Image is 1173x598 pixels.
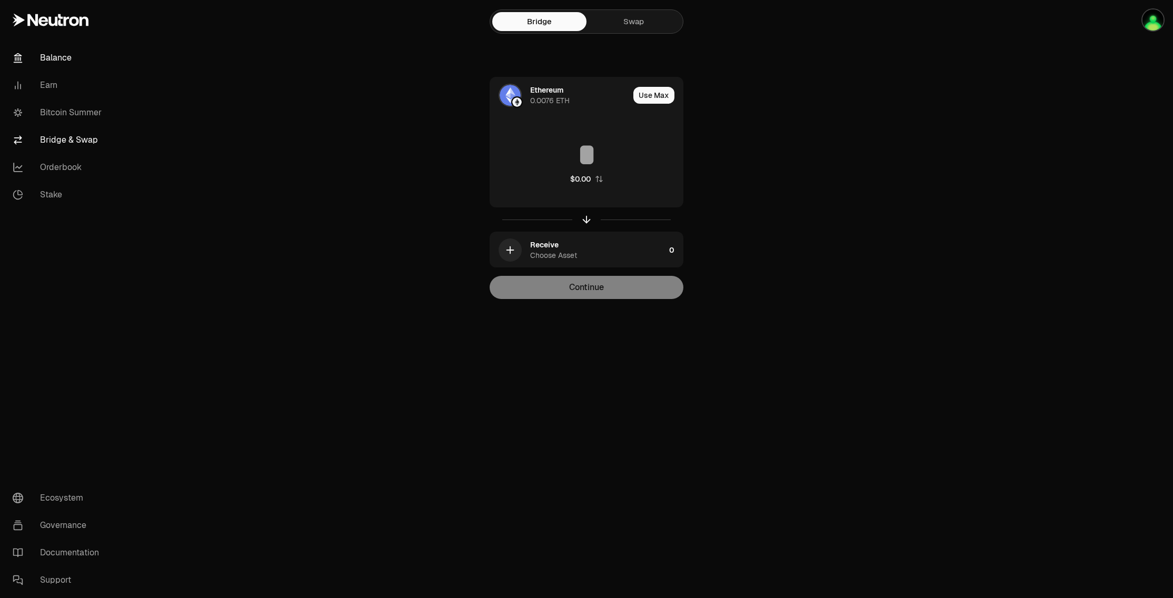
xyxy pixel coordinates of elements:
[530,95,570,106] div: 0.0076 ETH
[492,12,586,31] a: Bridge
[4,154,114,181] a: Orderbook
[633,87,674,104] button: Use Max
[4,99,114,126] a: Bitcoin Summer
[4,126,114,154] a: Bridge & Swap
[669,232,683,268] div: 0
[570,174,591,184] div: $0.00
[512,97,522,107] img: Ethereum Logo
[4,539,114,566] a: Documentation
[530,85,563,95] div: Ethereum
[1142,9,1164,31] img: Jay Keplr
[530,240,559,250] div: Receive
[4,566,114,594] a: Support
[4,484,114,512] a: Ecosystem
[586,12,681,31] a: Swap
[4,44,114,72] a: Balance
[490,77,629,113] div: ETH LogoEthereum LogoEthereum0.0076 ETH
[4,181,114,208] a: Stake
[530,250,577,261] div: Choose Asset
[490,232,665,268] div: ReceiveChoose Asset
[500,85,521,106] img: ETH Logo
[4,72,114,99] a: Earn
[4,512,114,539] a: Governance
[490,232,683,268] button: ReceiveChoose Asset0
[570,174,603,184] button: $0.00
